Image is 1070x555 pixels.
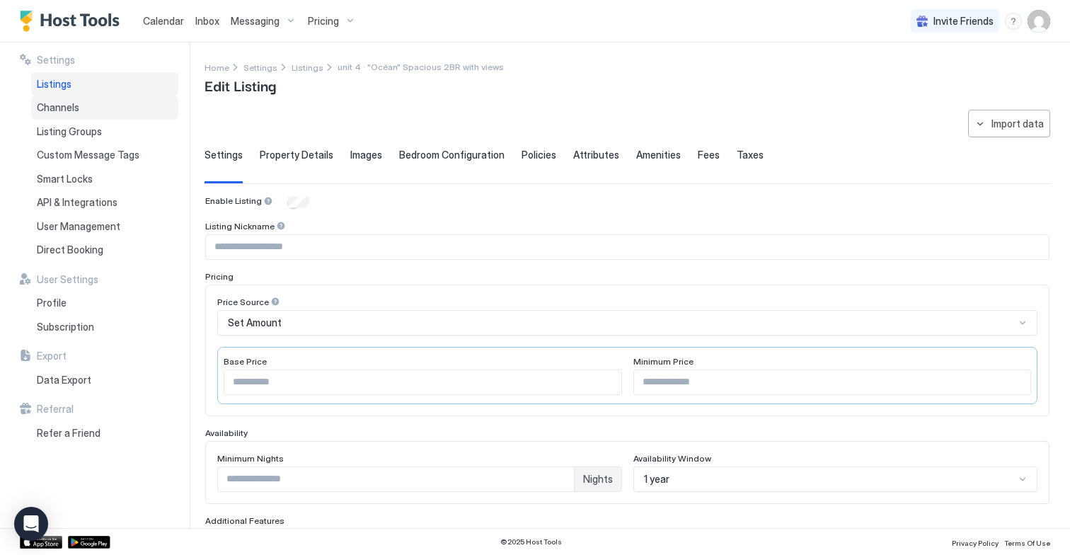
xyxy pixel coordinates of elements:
[31,143,178,167] a: Custom Message Tags
[1004,539,1050,547] span: Terms Of Use
[20,536,62,549] a: App Store
[31,190,178,214] a: API & Integrations
[205,515,284,526] span: Additional Features
[634,370,1031,394] input: Input Field
[31,421,178,445] a: Refer a Friend
[218,467,574,491] input: Input Field
[633,356,694,367] span: Minimum Price
[37,273,98,286] span: User Settings
[292,62,323,73] span: Listings
[31,167,178,191] a: Smart Locks
[31,238,178,262] a: Direct Booking
[205,195,262,206] span: Enable Listing
[31,96,178,120] a: Channels
[522,149,556,161] span: Policies
[243,59,277,74] div: Breadcrumb
[37,196,117,209] span: API & Integrations
[217,453,284,464] span: Minimum Nights
[37,350,67,362] span: Export
[338,62,504,72] span: Breadcrumb
[205,59,229,74] div: Breadcrumb
[500,537,562,547] span: © 2025 Host Tools
[31,291,178,315] a: Profile
[1005,13,1022,30] div: menu
[217,297,269,307] span: Price Source
[968,110,1050,137] button: Import data
[737,149,764,161] span: Taxes
[292,59,323,74] a: Listings
[224,356,267,367] span: Base Price
[644,473,669,486] span: 1 year
[205,221,275,231] span: Listing Nickname
[231,15,280,28] span: Messaging
[37,54,75,67] span: Settings
[260,149,333,161] span: Property Details
[31,214,178,239] a: User Management
[243,59,277,74] a: Settings
[991,116,1044,131] div: Import data
[37,427,100,440] span: Refer a Friend
[37,220,120,233] span: User Management
[573,149,619,161] span: Attributes
[37,374,91,387] span: Data Export
[31,120,178,144] a: Listing Groups
[143,13,184,28] a: Calendar
[37,149,139,161] span: Custom Message Tags
[37,125,102,138] span: Listing Groups
[37,173,93,185] span: Smart Locks
[308,15,339,28] span: Pricing
[68,536,110,549] a: Google Play Store
[195,15,219,27] span: Inbox
[37,297,67,309] span: Profile
[31,368,178,392] a: Data Export
[205,149,243,161] span: Settings
[14,507,48,541] div: Open Intercom Messenger
[698,149,720,161] span: Fees
[243,62,277,73] span: Settings
[37,403,74,416] span: Referral
[205,428,248,438] span: Availability
[20,11,126,32] a: Host Tools Logo
[228,316,282,329] span: Set Amount
[206,235,1049,259] input: Input Field
[636,149,681,161] span: Amenities
[143,15,184,27] span: Calendar
[205,62,229,73] span: Home
[37,101,79,114] span: Channels
[399,149,505,161] span: Bedroom Configuration
[37,321,94,333] span: Subscription
[633,453,711,464] span: Availability Window
[31,72,178,96] a: Listings
[205,74,276,96] span: Edit Listing
[583,473,613,486] span: Nights
[224,370,621,394] input: Input Field
[31,315,178,339] a: Subscription
[37,78,71,91] span: Listings
[952,539,999,547] span: Privacy Policy
[195,13,219,28] a: Inbox
[205,59,229,74] a: Home
[952,534,999,549] a: Privacy Policy
[205,271,234,282] span: Pricing
[37,244,103,256] span: Direct Booking
[1028,10,1050,33] div: User profile
[350,149,382,161] span: Images
[933,15,994,28] span: Invite Friends
[1004,534,1050,549] a: Terms Of Use
[292,59,323,74] div: Breadcrumb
